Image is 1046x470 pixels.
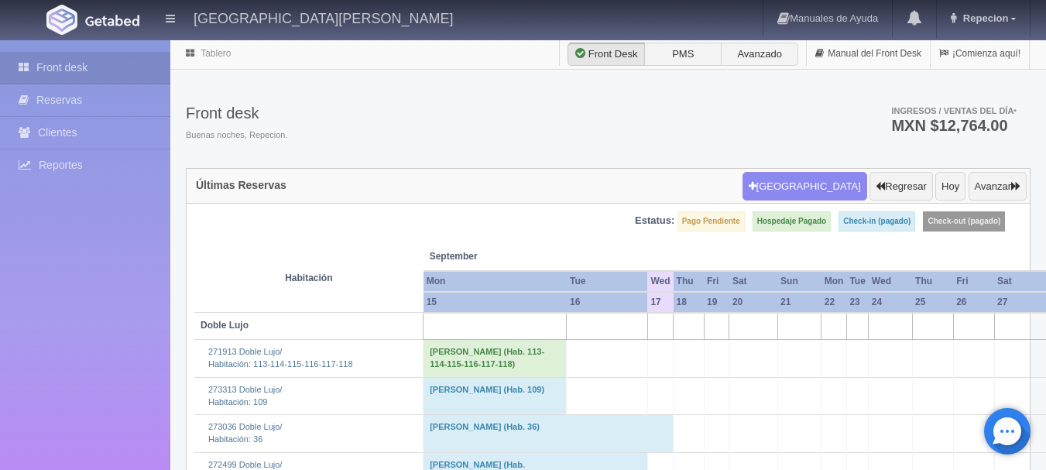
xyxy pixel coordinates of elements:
td: [PERSON_NAME] (Hab. 113-114-115-116-117-118) [424,340,567,377]
th: 21 [777,292,821,313]
th: Wed [647,271,673,292]
label: Avanzado [721,43,798,66]
th: 18 [674,292,705,313]
button: Avanzar [969,172,1027,201]
img: Getabed [46,5,77,35]
th: 27 [994,292,1046,313]
th: Mon [424,271,567,292]
a: Manual del Front Desk [807,39,930,69]
span: Buenas noches, Repecion. [186,129,287,142]
span: Repecion [959,12,1009,24]
strong: Habitación [285,273,332,283]
th: 23 [846,292,868,313]
td: [PERSON_NAME] (Hab. 36) [424,415,674,452]
th: Sat [729,271,777,292]
a: 271913 Doble Lujo/Habitación: 113-114-115-116-117-118 [208,347,353,369]
th: 26 [953,292,994,313]
th: 24 [869,292,912,313]
th: 16 [567,292,647,313]
th: Thu [912,271,953,292]
a: ¡Comienza aquí! [931,39,1029,69]
th: 22 [821,292,847,313]
label: PMS [644,43,722,66]
th: 20 [729,292,777,313]
label: Front Desk [568,43,645,66]
th: Fri [953,271,994,292]
td: [PERSON_NAME] (Hab. 109) [424,377,567,414]
th: Fri [704,271,729,292]
th: Mon [821,271,847,292]
button: Regresar [869,172,932,201]
h4: [GEOGRAPHIC_DATA][PERSON_NAME] [194,8,453,27]
label: Pago Pendiente [677,211,745,232]
th: Sat [994,271,1046,292]
th: 19 [704,292,729,313]
button: [GEOGRAPHIC_DATA] [742,172,867,201]
th: 15 [424,292,567,313]
label: Check-in (pagado) [839,211,915,232]
label: Estatus: [635,214,674,228]
th: Wed [869,271,912,292]
h3: MXN $12,764.00 [891,118,1017,133]
span: September [430,250,642,263]
a: Tablero [201,48,231,59]
img: Getabed [85,15,139,26]
th: Thu [674,271,705,292]
a: 273036 Doble Lujo/Habitación: 36 [208,422,282,444]
th: 17 [647,292,673,313]
th: Tue [567,271,647,292]
label: Check-out (pagado) [923,211,1005,232]
a: 273313 Doble Lujo/Habitación: 109 [208,385,282,407]
th: 25 [912,292,953,313]
h3: Front desk [186,105,287,122]
label: Hospedaje Pagado [753,211,831,232]
h4: Últimas Reservas [196,180,286,191]
button: Hoy [935,172,965,201]
th: Sun [777,271,821,292]
th: Tue [846,271,868,292]
b: Doble Lujo [201,320,249,331]
span: Ingresos / Ventas del día [891,106,1017,115]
